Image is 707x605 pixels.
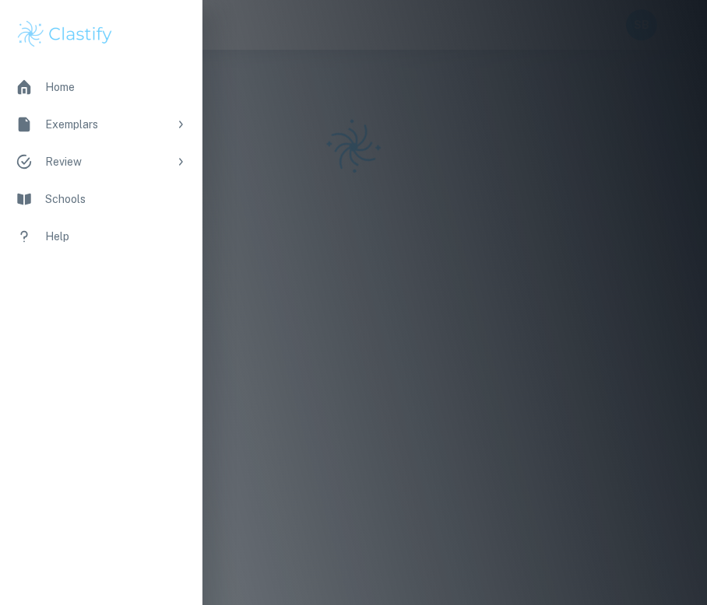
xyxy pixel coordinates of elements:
[45,116,168,133] div: Exemplars
[16,19,114,50] img: Clastify logo
[45,153,168,170] div: Review
[45,228,187,245] div: Help
[45,191,187,208] div: Schools
[45,79,187,96] div: Home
